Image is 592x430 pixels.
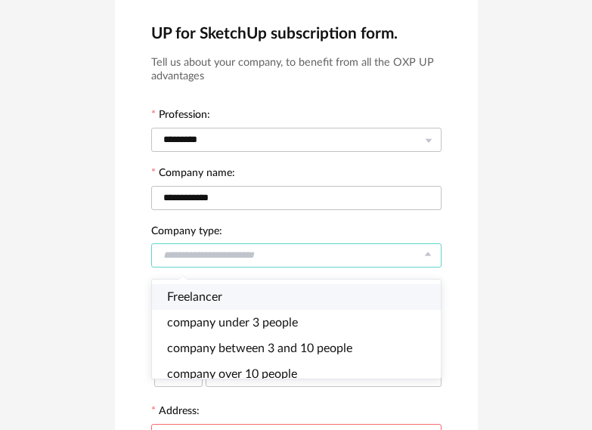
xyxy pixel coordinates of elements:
[151,168,235,181] label: Company name:
[167,317,298,329] span: company under 3 people
[167,368,297,380] span: company over 10 people
[151,56,442,84] h3: Tell us about your company, to benefit from all the OXP UP advantages
[167,291,222,303] span: Freelancer
[151,110,210,123] label: Profession:
[151,226,222,240] label: Company type:
[167,342,352,354] span: company between 3 and 10 people
[151,23,442,44] h2: UP for SketchUp subscription form.
[151,406,200,419] label: Address:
